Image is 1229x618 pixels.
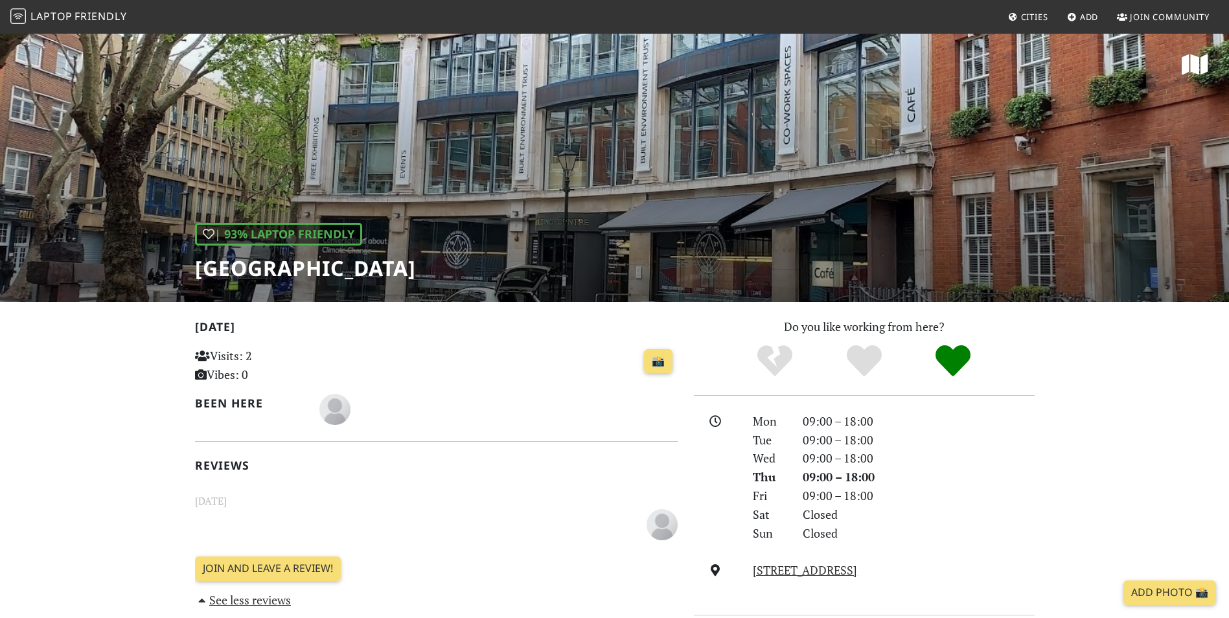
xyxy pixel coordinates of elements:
[795,412,1042,431] div: 09:00 – 18:00
[10,6,127,29] a: LaptopFriendly LaptopFriendly
[795,505,1042,524] div: Closed
[195,320,678,339] h2: [DATE]
[195,256,416,280] h1: [GEOGRAPHIC_DATA]
[795,431,1042,450] div: 09:00 – 18:00
[745,524,794,543] div: Sun
[319,400,350,416] span: Michael Windmill
[795,468,1042,486] div: 09:00 – 18:00
[1003,5,1053,29] a: Cities
[319,394,350,425] img: blank-535327c66bd565773addf3077783bbfce4b00ec00e9fd257753287c682c7fa38.png
[694,317,1035,336] p: Do you like working from here?
[1062,5,1104,29] a: Add
[195,459,678,472] h2: Reviews
[30,9,73,23] span: Laptop
[195,223,362,246] div: | 93% Laptop Friendly
[195,347,346,384] p: Visits: 2 Vibes: 0
[908,343,998,379] div: Definitely!
[647,509,678,540] img: blank-535327c66bd565773addf3077783bbfce4b00ec00e9fd257753287c682c7fa38.png
[195,556,341,581] a: Join and leave a review!
[1123,580,1216,605] a: Add Photo 📸
[795,449,1042,468] div: 09:00 – 18:00
[795,486,1042,505] div: 09:00 – 18:00
[820,343,909,379] div: Yes
[10,8,26,24] img: LaptopFriendly
[745,412,794,431] div: Mon
[795,524,1042,543] div: Closed
[644,349,672,374] a: 📸
[745,468,794,486] div: Thu
[1112,5,1215,29] a: Join Community
[195,396,304,410] h2: Been here
[195,592,292,608] a: See less reviews
[187,493,686,509] small: [DATE]
[745,449,794,468] div: Wed
[1080,11,1099,23] span: Add
[647,515,678,531] span: Michael Windmill
[1021,11,1048,23] span: Cities
[1130,11,1210,23] span: Join Community
[745,505,794,524] div: Sat
[745,431,794,450] div: Tue
[745,486,794,505] div: Fri
[75,9,126,23] span: Friendly
[753,562,857,578] a: [STREET_ADDRESS]
[730,343,820,379] div: No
